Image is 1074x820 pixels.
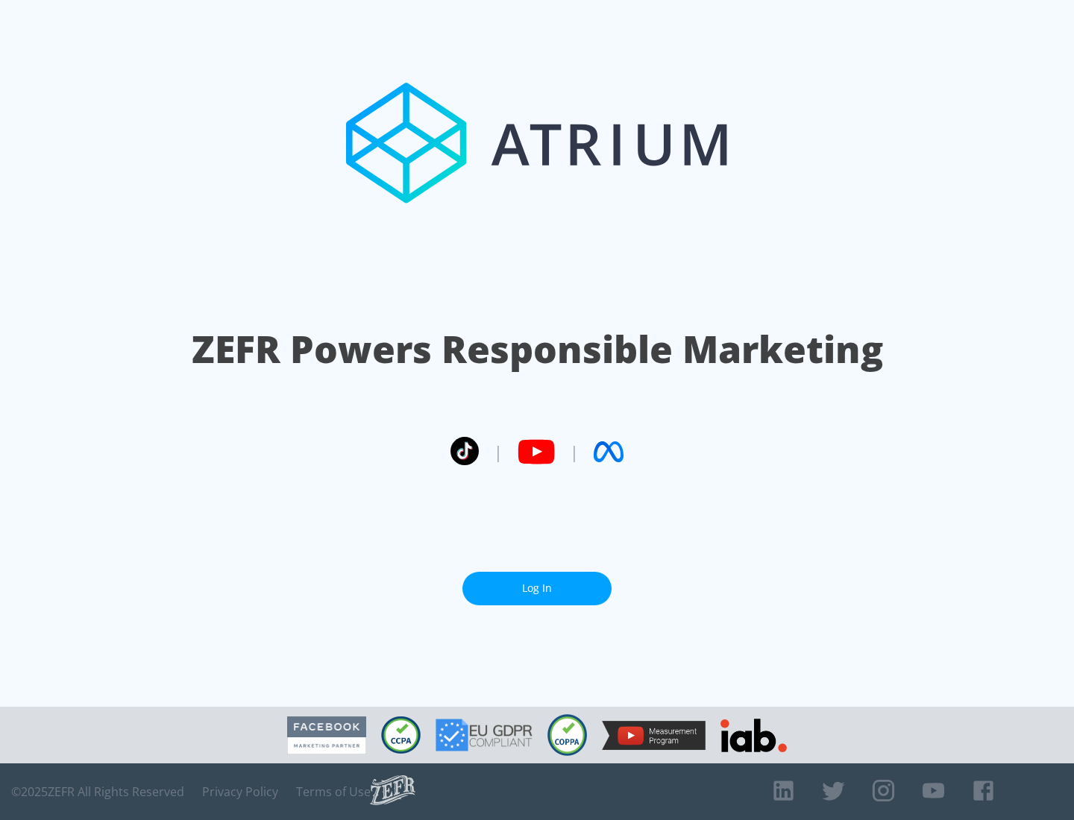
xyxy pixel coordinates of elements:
img: Facebook Marketing Partner [287,716,366,754]
img: CCPA Compliant [381,716,421,754]
img: YouTube Measurement Program [602,721,706,750]
span: | [570,441,579,463]
span: | [494,441,503,463]
a: Privacy Policy [202,784,278,799]
img: GDPR Compliant [436,719,533,751]
img: IAB [720,719,787,752]
h1: ZEFR Powers Responsible Marketing [192,324,883,375]
img: COPPA Compliant [547,714,587,756]
a: Terms of Use [296,784,371,799]
a: Log In [462,572,612,605]
span: © 2025 ZEFR All Rights Reserved [11,784,184,799]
